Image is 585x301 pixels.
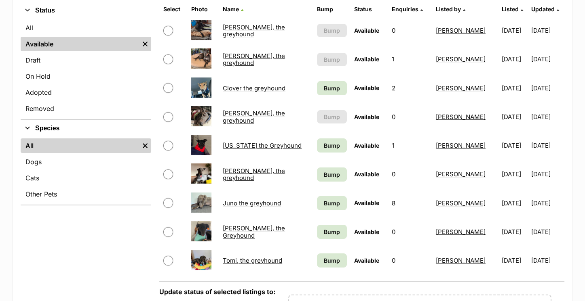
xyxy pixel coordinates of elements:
a: Bump [317,225,347,239]
td: [DATE] [498,247,530,274]
span: Bump [324,113,340,121]
a: Draft [21,53,151,67]
span: Listed by [436,6,461,13]
a: Available [21,37,139,51]
span: translation missing: en.admin.listings.index.attributes.enquiries [391,6,418,13]
td: 8 [388,189,431,217]
td: [DATE] [531,247,564,274]
span: Available [354,171,379,178]
a: Adopted [21,85,151,100]
span: Bump [324,170,340,179]
td: [DATE] [531,74,564,102]
span: Updated [531,6,555,13]
td: [DATE] [531,218,564,246]
span: Available [354,228,379,235]
a: Remove filter [139,138,151,153]
a: Tomi, the greyhound [223,257,282,264]
td: 0 [388,103,431,131]
a: [PERSON_NAME], the Greyhound [223,224,285,239]
span: Name [223,6,239,13]
button: Status [21,5,151,16]
a: [PERSON_NAME] [436,228,486,236]
td: [DATE] [498,160,530,188]
a: [PERSON_NAME], the greyhound [223,23,285,38]
span: Bump [324,55,340,64]
div: Species [21,137,151,205]
th: Status [351,3,387,16]
td: [DATE] [498,132,530,159]
td: 0 [388,247,431,274]
a: [PERSON_NAME], the greyhound [223,167,285,182]
a: On Hold [21,69,151,84]
td: [DATE] [498,218,530,246]
td: [DATE] [531,160,564,188]
a: Bump [317,81,347,95]
a: [PERSON_NAME] [436,84,486,92]
span: Bump [324,199,340,207]
div: Status [21,19,151,119]
td: 0 [388,218,431,246]
button: Bump [317,24,347,37]
span: Available [354,56,379,63]
button: Bump [317,53,347,66]
td: [DATE] [531,103,564,131]
td: 1 [388,45,431,73]
a: Juno the greyhound [223,199,281,207]
a: Removed [21,101,151,116]
td: [DATE] [531,17,564,44]
a: Listed [501,6,523,13]
a: Name [223,6,243,13]
a: Remove filter [139,37,151,51]
a: [PERSON_NAME], the greyhound [223,52,285,67]
button: Bump [317,110,347,123]
td: [DATE] [498,74,530,102]
span: Available [354,199,379,206]
a: Bump [317,138,347,153]
a: [PERSON_NAME] [436,142,486,149]
a: [PERSON_NAME] [436,113,486,121]
th: Select [160,3,187,16]
span: Listed [501,6,518,13]
span: Available [354,142,379,149]
td: [DATE] [531,132,564,159]
a: [PERSON_NAME] [436,170,486,178]
td: 1 [388,132,431,159]
span: Bump [324,256,340,265]
span: Available [354,113,379,120]
th: Bump [314,3,350,16]
a: Bump [317,253,347,268]
a: [PERSON_NAME] [436,199,486,207]
td: [DATE] [531,189,564,217]
a: Dogs [21,155,151,169]
td: [DATE] [531,45,564,73]
a: All [21,21,151,35]
a: [PERSON_NAME] [436,257,486,264]
a: Enquiries [391,6,422,13]
span: Bump [324,26,340,35]
td: [DATE] [498,17,530,44]
a: [PERSON_NAME] [436,27,486,34]
a: All [21,138,139,153]
a: [US_STATE] the Greyhound [223,142,302,149]
th: Photo [188,3,219,16]
span: Available [354,84,379,91]
a: Other Pets [21,187,151,201]
td: 0 [388,160,431,188]
a: Clover the greyhound [223,84,285,92]
td: [DATE] [498,103,530,131]
a: [PERSON_NAME], the greyhound [223,109,285,124]
a: Cats [21,171,151,185]
span: Bump [324,141,340,150]
span: Available [354,27,379,34]
span: Bump [324,84,340,92]
button: Species [21,123,151,134]
td: [DATE] [498,45,530,73]
td: 2 [388,74,431,102]
a: Bump [317,196,347,210]
td: [DATE] [498,189,530,217]
label: Update status of selected listings to: [159,288,275,296]
a: Bump [317,167,347,182]
a: [PERSON_NAME] [436,55,486,63]
td: 0 [388,17,431,44]
span: Bump [324,228,340,236]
